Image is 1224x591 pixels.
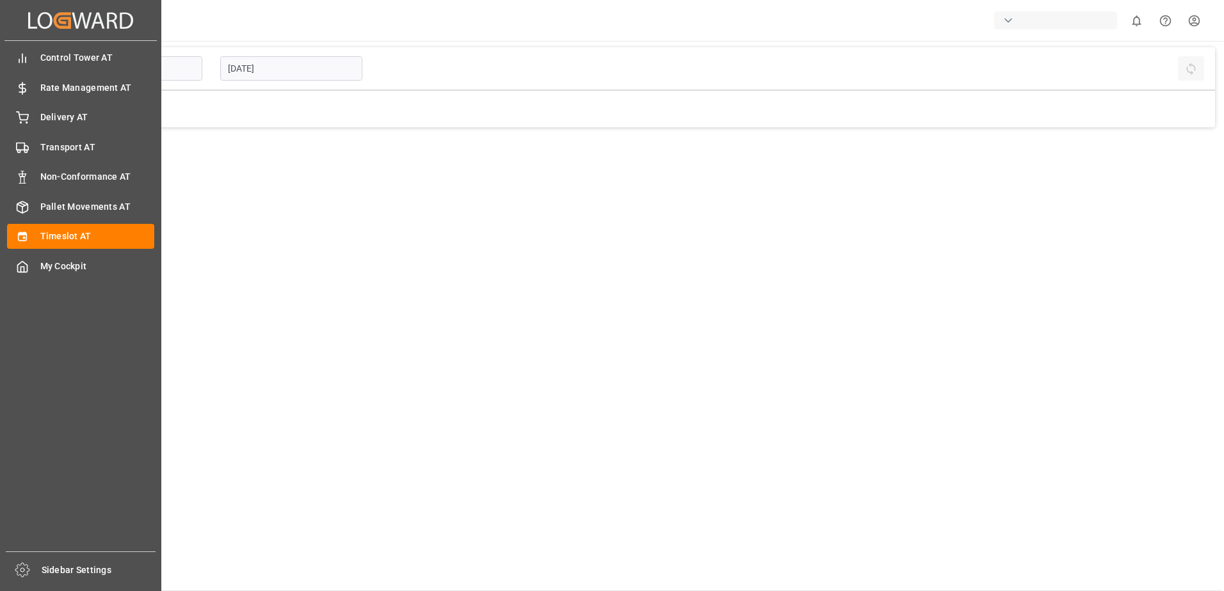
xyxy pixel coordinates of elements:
span: Timeslot AT [40,230,155,243]
input: DD.MM.YYYY [220,56,362,81]
a: Rate Management AT [7,75,154,100]
a: Delivery AT [7,105,154,130]
a: Pallet Movements AT [7,194,154,219]
a: Non-Conformance AT [7,164,154,189]
span: Rate Management AT [40,81,155,95]
button: show 0 new notifications [1122,6,1151,35]
span: Transport AT [40,141,155,154]
button: Help Center [1151,6,1180,35]
span: Non-Conformance AT [40,170,155,184]
span: Delivery AT [40,111,155,124]
span: Pallet Movements AT [40,200,155,214]
span: Control Tower AT [40,51,155,65]
a: My Cockpit [7,253,154,278]
a: Transport AT [7,134,154,159]
span: My Cockpit [40,260,155,273]
a: Timeslot AT [7,224,154,249]
span: Sidebar Settings [42,563,156,577]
